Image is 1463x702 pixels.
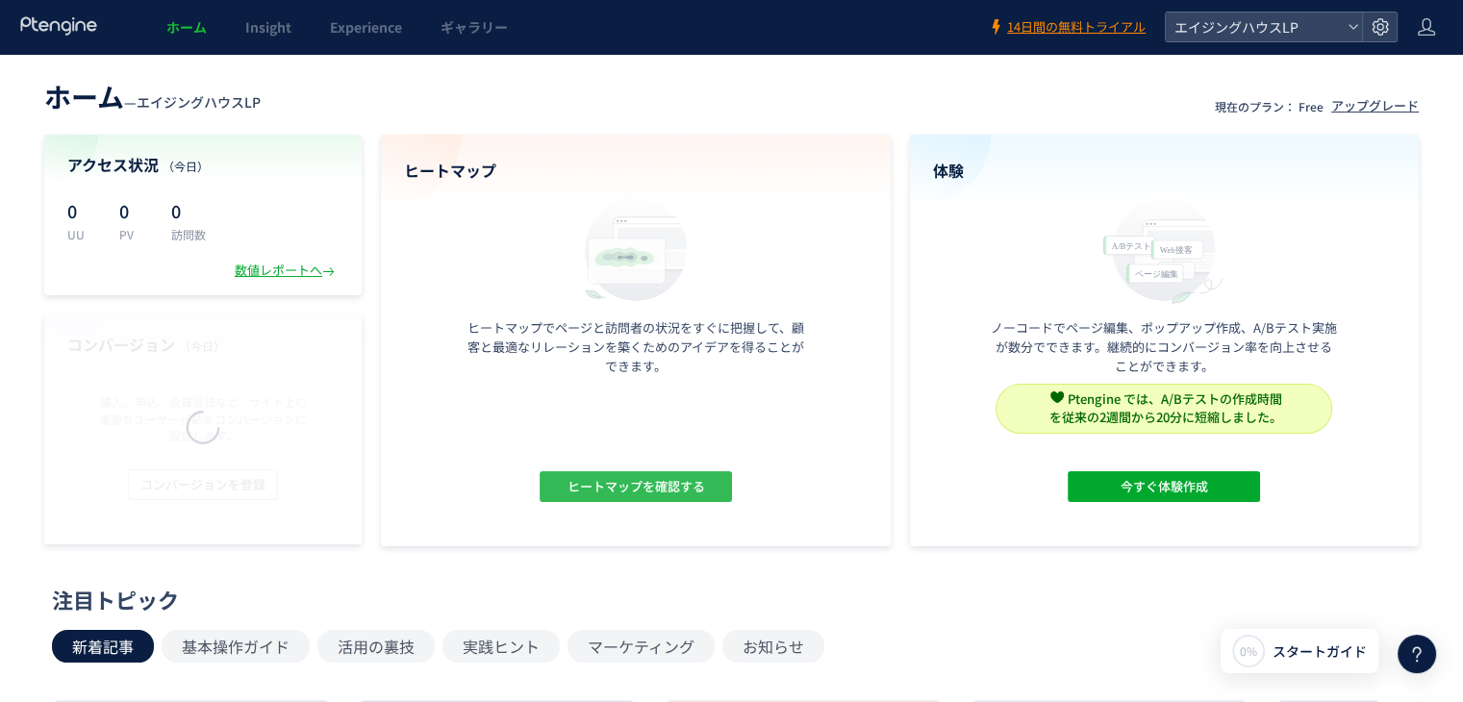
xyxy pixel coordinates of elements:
button: ヒートマップを確認する [540,471,732,502]
span: 14日間の無料トライアル [1007,18,1146,37]
h4: ヒートマップ [404,160,868,182]
button: 今すぐ体験作成 [1068,471,1260,502]
span: ホーム [44,77,124,115]
p: PV [119,226,148,242]
img: home_experience_onbo_jp-C5-EgdA0.svg [1094,193,1234,306]
h4: 体験 [933,160,1397,182]
p: 訪問数 [171,226,206,242]
span: Experience [330,17,402,37]
span: 今すぐ体験作成 [1121,471,1208,502]
span: エイジングハウスLP [1169,13,1340,41]
span: エイジングハウスLP [137,92,261,112]
button: お知らせ [722,630,824,663]
p: ヒートマップでページと訪問者の状況をすぐに把握して、顧客と最適なリレーションを築くためのアイデアを得ることができます。 [463,318,809,376]
button: 新着記事 [52,630,154,663]
img: svg+xml,%3c [1050,390,1064,404]
p: 0 [119,195,148,226]
button: 基本操作ガイド [162,630,310,663]
button: マーケティング [568,630,715,663]
div: — [44,77,261,115]
button: 実践ヒント [442,630,560,663]
div: 注目トピック [52,585,1401,614]
a: 14日間の無料トライアル [988,18,1146,37]
span: Insight [245,17,291,37]
button: 活用の裏技 [317,630,435,663]
span: （今日） [163,158,209,174]
p: UU [67,226,96,242]
p: ノーコードでページ編集、ポップアップ作成、A/Bテスト実施が数分でできます。継続的にコンバージョン率を向上させることができます。 [991,318,1337,376]
div: アップグレード [1331,97,1419,115]
p: 0 [67,195,96,226]
p: 現在のプラン： Free [1215,98,1324,114]
span: ヒートマップを確認する [567,471,704,502]
span: ギャラリー [441,17,508,37]
p: 0 [171,195,206,226]
span: 0% [1240,642,1257,659]
span: ホーム [166,17,207,37]
h4: アクセス状況 [67,154,339,176]
span: Ptengine では、A/Bテストの作成時間 を従来の2週間から20分に短縮しました。 [1049,389,1282,426]
div: 数値レポートへ [235,262,339,280]
span: スタートガイド [1273,641,1367,662]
